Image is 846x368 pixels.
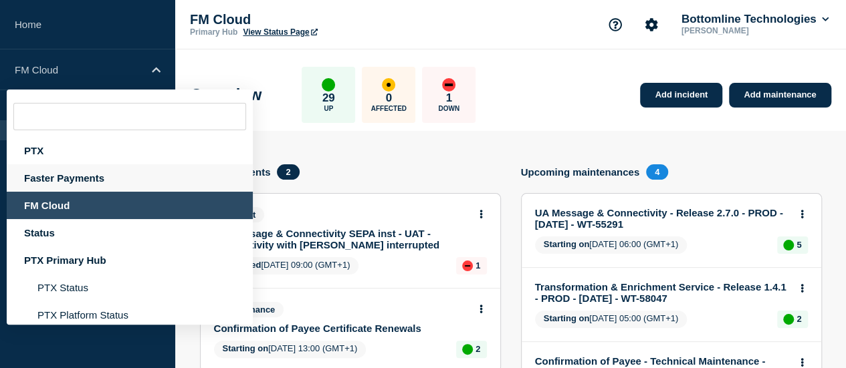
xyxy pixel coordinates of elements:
[475,344,480,354] p: 2
[475,260,480,270] p: 1
[646,164,668,180] span: 4
[679,13,831,26] button: Bottomline Technologies
[462,260,473,271] div: down
[191,85,262,104] h1: Overview
[640,83,722,108] a: Add incident
[797,240,801,250] p: 5
[7,137,253,164] div: PTX
[386,91,392,105] p: 0
[783,240,794,250] div: up
[382,78,395,91] div: affected
[190,27,237,37] p: Primary Hub
[214,228,469,250] a: UA Message & Connectivity SEPA inst - UAT - Connectivity with [PERSON_NAME] interrupted
[214,257,359,274] span: [DATE] 09:00 (GMT+1)
[544,313,590,323] span: Starting on
[371,105,407,112] p: Affected
[190,12,457,27] p: FM Cloud
[535,311,688,328] span: [DATE] 05:00 (GMT+1)
[535,207,790,230] a: UA Message & Connectivity - Release 2.7.0 - PROD - [DATE] - WT-55291
[322,78,335,91] div: up
[442,78,455,91] div: down
[7,274,253,301] li: PTX Status
[462,344,473,355] div: up
[7,246,253,274] div: PTX Primary Hub
[7,219,253,246] div: Status
[322,91,335,105] p: 29
[535,236,688,254] span: [DATE] 06:00 (GMT+1)
[535,281,790,304] a: Transformation & Enrichment Service - Release 1.4.1 - PROD - [DATE] - WT-58047
[679,26,818,35] p: [PERSON_NAME]
[797,314,801,324] p: 2
[15,64,143,75] p: FM Cloud
[7,301,253,329] li: PTX Platform Status
[783,314,794,325] div: up
[277,164,299,180] span: 2
[544,239,590,249] span: Starting on
[729,83,831,108] a: Add maintenance
[446,91,452,105] p: 1
[521,166,640,178] h4: Upcoming maintenances
[214,323,469,334] a: Confirmation of Payee Certificate Renewals
[7,164,253,192] div: Faster Payments
[438,105,459,112] p: Down
[601,11,629,39] button: Support
[324,105,333,112] p: Up
[223,343,269,353] span: Starting on
[637,11,665,39] button: Account settings
[243,27,317,37] a: View Status Page
[7,192,253,219] div: FM Cloud
[214,341,366,358] span: [DATE] 13:00 (GMT+1)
